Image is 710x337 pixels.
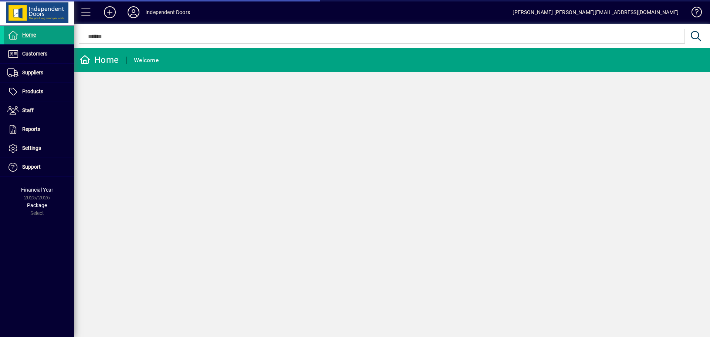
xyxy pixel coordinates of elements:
[27,202,47,208] span: Package
[98,6,122,19] button: Add
[122,6,145,19] button: Profile
[22,126,40,132] span: Reports
[4,45,74,63] a: Customers
[4,101,74,120] a: Staff
[22,88,43,94] span: Products
[145,6,190,18] div: Independent Doors
[4,82,74,101] a: Products
[22,51,47,57] span: Customers
[686,1,701,26] a: Knowledge Base
[4,158,74,176] a: Support
[22,32,36,38] span: Home
[4,120,74,139] a: Reports
[22,70,43,75] span: Suppliers
[134,54,159,66] div: Welcome
[513,6,679,18] div: [PERSON_NAME] [PERSON_NAME][EMAIL_ADDRESS][DOMAIN_NAME]
[22,107,34,113] span: Staff
[4,139,74,158] a: Settings
[22,164,41,170] span: Support
[22,145,41,151] span: Settings
[4,64,74,82] a: Suppliers
[80,54,119,66] div: Home
[21,187,53,193] span: Financial Year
